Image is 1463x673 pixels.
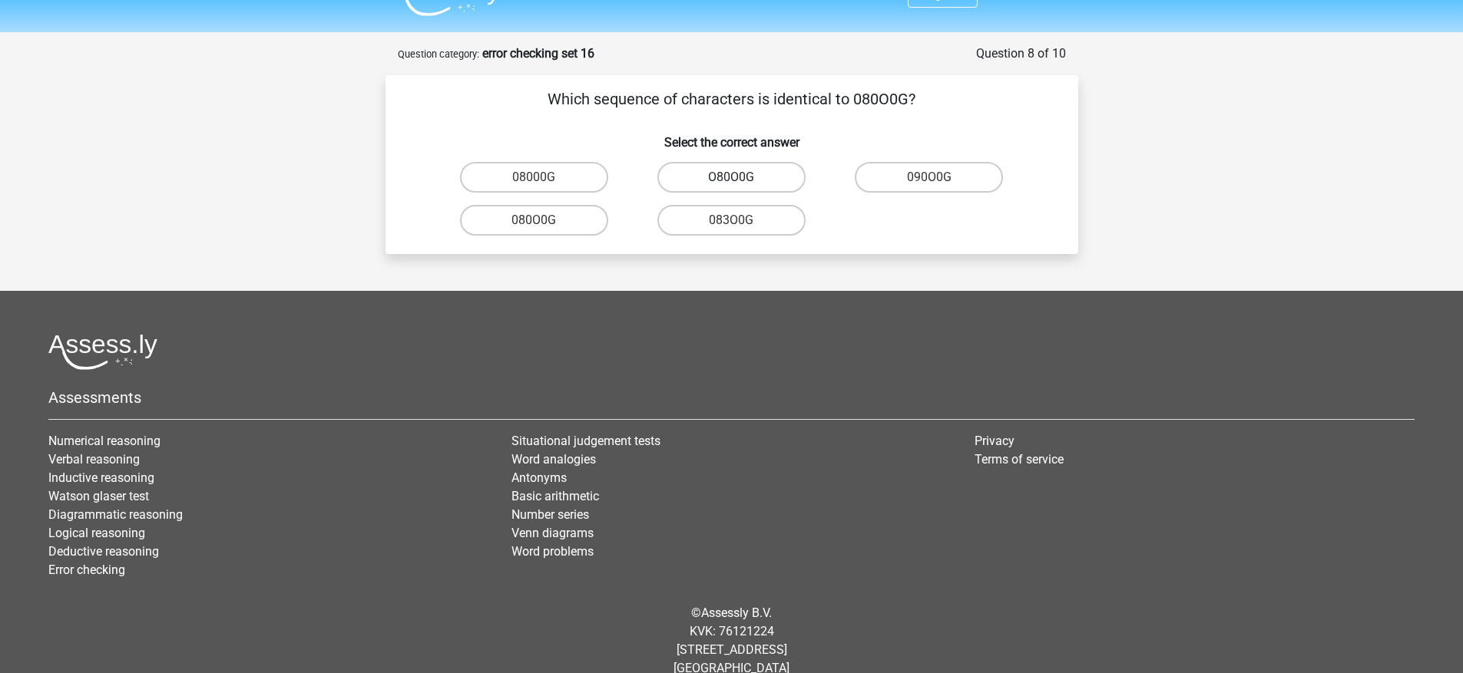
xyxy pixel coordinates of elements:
a: Venn diagrams [511,526,594,540]
label: 080O0G [460,205,608,236]
a: Terms of service [975,452,1064,467]
label: 083O0G [657,205,806,236]
a: Diagrammatic reasoning [48,507,183,522]
h6: Select the correct answer [410,123,1054,150]
a: Numerical reasoning [48,434,161,448]
a: Situational judgement tests [511,434,660,448]
a: Error checking [48,562,125,577]
label: 08000G [460,162,608,193]
label: O80O0G [657,162,806,193]
p: Which sequence of characters is identical to 080O0G? [410,87,1054,111]
a: Assessly B.V. [701,605,772,620]
img: Assessly logo [48,334,157,370]
small: Question category: [398,48,479,60]
a: Word analogies [511,452,596,467]
a: Number series [511,507,589,522]
h5: Assessments [48,388,1415,407]
a: Basic arithmetic [511,489,599,503]
a: Inductive reasoning [48,470,154,485]
label: 090O0G [855,162,1003,193]
div: Question 8 of 10 [976,45,1066,63]
a: Privacy [975,434,1015,448]
a: Verbal reasoning [48,452,140,467]
a: Deductive reasoning [48,544,159,559]
a: Logical reasoning [48,526,145,540]
strong: error checking set 16 [482,46,594,61]
a: Antonyms [511,470,567,485]
a: Watson glaser test [48,489,149,503]
a: Word problems [511,544,594,559]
